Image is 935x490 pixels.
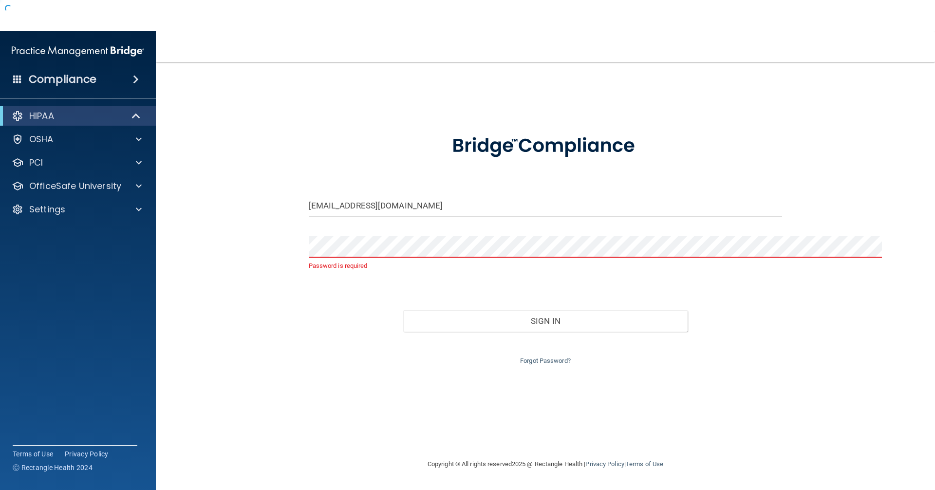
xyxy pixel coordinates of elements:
a: Terms of Use [13,449,53,459]
span: Ⓒ Rectangle Health 2024 [13,463,93,472]
a: Forgot Password? [520,357,571,364]
h4: Compliance [29,73,96,86]
p: Settings [29,204,65,215]
p: OfficeSafe University [29,180,121,192]
p: HIPAA [29,110,54,122]
a: HIPAA [12,110,141,122]
img: PMB logo [12,41,144,61]
a: OfficeSafe University [12,180,142,192]
a: Privacy Policy [65,449,109,459]
input: Email [309,195,783,217]
img: bridge_compliance_login_screen.278c3ca4.svg [432,121,659,171]
p: Password is required [309,260,783,272]
a: PCI [12,157,142,169]
a: Settings [12,204,142,215]
button: Sign In [403,310,688,332]
a: OSHA [12,133,142,145]
a: Terms of Use [626,460,663,468]
div: Copyright © All rights reserved 2025 @ Rectangle Health | | [368,449,723,480]
p: OSHA [29,133,54,145]
p: PCI [29,157,43,169]
a: Privacy Policy [585,460,624,468]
